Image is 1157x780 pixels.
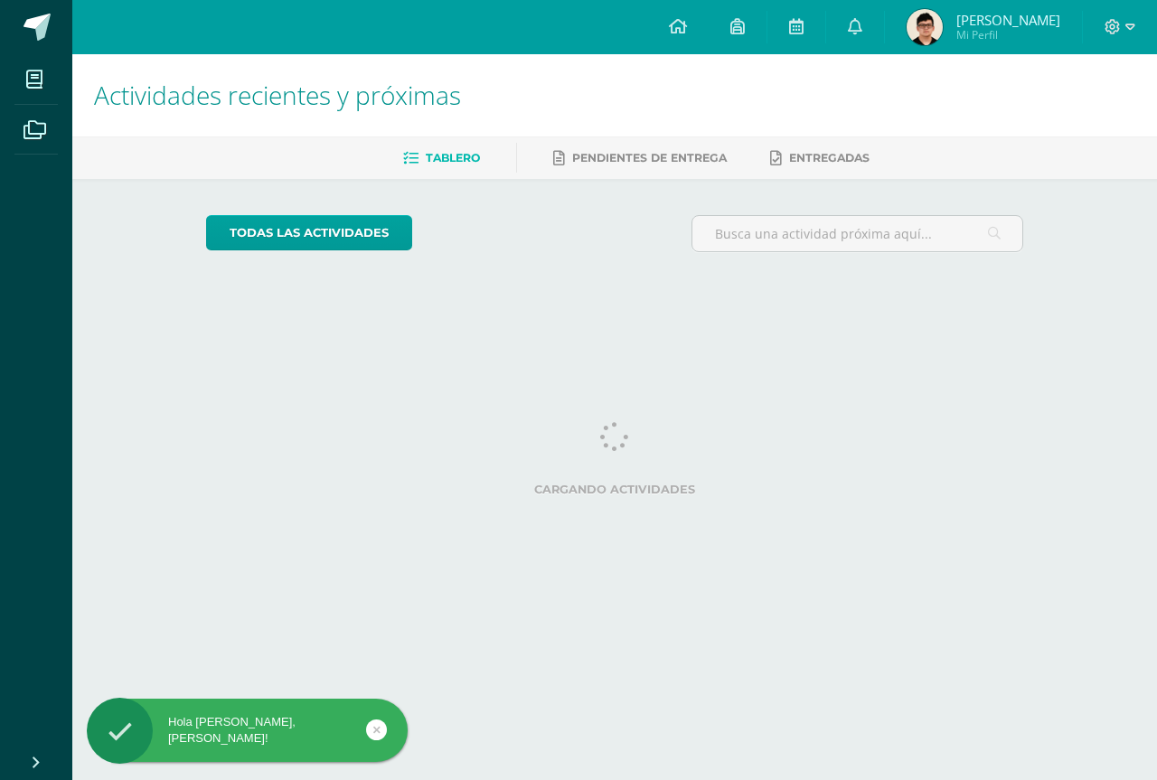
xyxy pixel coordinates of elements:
[572,151,727,164] span: Pendientes de entrega
[956,11,1060,29] span: [PERSON_NAME]
[553,144,727,173] a: Pendientes de entrega
[94,78,461,112] span: Actividades recientes y próximas
[206,483,1024,496] label: Cargando actividades
[956,27,1060,42] span: Mi Perfil
[692,216,1023,251] input: Busca una actividad próxima aquí...
[403,144,480,173] a: Tablero
[426,151,480,164] span: Tablero
[789,151,870,164] span: Entregadas
[907,9,943,45] img: d8280628bdc6755ad7e85c61e1e4ed1d.png
[770,144,870,173] a: Entregadas
[87,714,408,747] div: Hola [PERSON_NAME], [PERSON_NAME]!
[206,215,412,250] a: todas las Actividades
